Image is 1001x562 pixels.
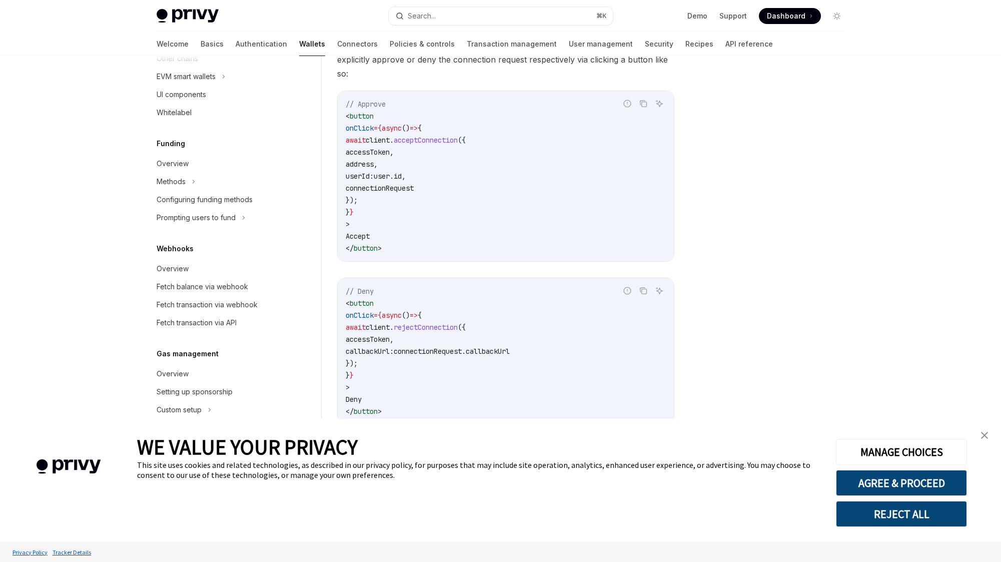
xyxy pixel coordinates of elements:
span: accessToken [346,148,390,157]
span: } [350,208,354,217]
span: Then, use and to allow your users to explicitly approve or deny the connection request respective... [337,39,674,81]
span: button [354,244,378,253]
span: ⌘ K [596,12,607,20]
span: </ [346,407,354,416]
a: Dashboard [759,8,821,24]
span: , [402,172,406,181]
div: Overview [157,368,189,380]
span: button [350,112,374,121]
div: Setting up sponsorship [157,386,233,398]
span: await [346,136,366,145]
a: API reference [725,32,773,56]
span: </ [346,244,354,253]
div: UI components [157,89,206,101]
span: () [402,311,410,320]
div: Configuring funding methods [157,194,253,206]
span: { [418,124,422,133]
a: Privacy Policy [10,543,50,561]
a: Support [719,11,747,21]
a: Transaction management [467,32,557,56]
div: Overview [157,158,189,170]
span: client [366,323,390,332]
a: Setting up sponsorship [149,383,277,401]
span: rejectConnection [394,323,458,332]
span: => [410,124,418,133]
span: button [350,299,374,308]
span: callbackUrl [466,347,510,356]
button: Search...⌘K [389,7,613,25]
a: Wallets [299,32,325,56]
a: Basics [201,32,224,56]
span: }); [346,359,358,368]
span: userId: [346,172,374,181]
span: accessToken [346,335,390,344]
button: Toggle dark mode [829,8,845,24]
span: > [346,220,350,229]
span: // Approve [346,100,386,109]
span: connectionRequest [346,184,414,193]
a: Recipes [685,32,713,56]
span: ({ [458,136,466,145]
a: Overview [149,155,277,173]
span: } [346,371,350,380]
a: Demo [687,11,707,21]
span: . [462,347,466,356]
div: Methods [157,176,186,188]
button: Ask AI [653,284,666,297]
span: > [378,407,382,416]
button: Report incorrect code [621,97,634,110]
div: EVM smart wallets [157,71,216,83]
img: close banner [981,432,988,439]
div: Overview [157,263,189,275]
div: Fetch transaction via webhook [157,299,258,311]
button: Report incorrect code [621,284,634,297]
span: id [394,172,402,181]
span: { [418,311,422,320]
span: callbackUrl: [346,347,394,356]
a: Security [645,32,673,56]
a: Welcome [157,32,189,56]
button: REJECT ALL [836,501,967,527]
a: User management [569,32,633,56]
img: light logo [157,9,219,23]
button: Copy the contents from the code block [637,284,650,297]
span: {async [378,124,402,133]
span: , [374,160,378,169]
span: onClick [346,124,374,133]
a: Configuring funding methods [149,191,277,209]
span: , [390,148,394,157]
h5: Funding [157,138,185,150]
span: . [390,323,394,332]
span: WE VALUE YOUR PRIVACY [137,434,358,460]
span: address [346,160,374,169]
a: Connectors [337,32,378,56]
span: = [374,311,378,320]
span: // Deny [346,287,374,296]
span: Dashboard [767,11,805,21]
div: Fetch balance via webhook [157,281,248,293]
span: client [366,136,390,145]
h5: Webhooks [157,243,194,255]
a: Fetch transaction via API [149,314,277,332]
span: ({ [458,323,466,332]
a: Overview [149,365,277,383]
button: Ask AI [653,97,666,110]
a: UI components [149,86,277,104]
a: close banner [974,425,994,445]
a: Tracker Details [50,543,94,561]
span: } [350,371,354,380]
span: Deny [346,395,362,404]
div: Whitelabel [157,107,192,119]
span: => [410,311,418,320]
span: acceptConnection [394,136,458,145]
span: Accept [346,232,370,241]
a: Authentication [236,32,287,56]
button: Copy the contents from the code block [637,97,650,110]
span: . [390,136,394,145]
button: MANAGE CHOICES [836,439,967,465]
span: user [374,172,390,181]
span: () [402,124,410,133]
h5: Gas management [157,348,219,360]
div: Custom setup [157,404,202,416]
span: > [378,244,382,253]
